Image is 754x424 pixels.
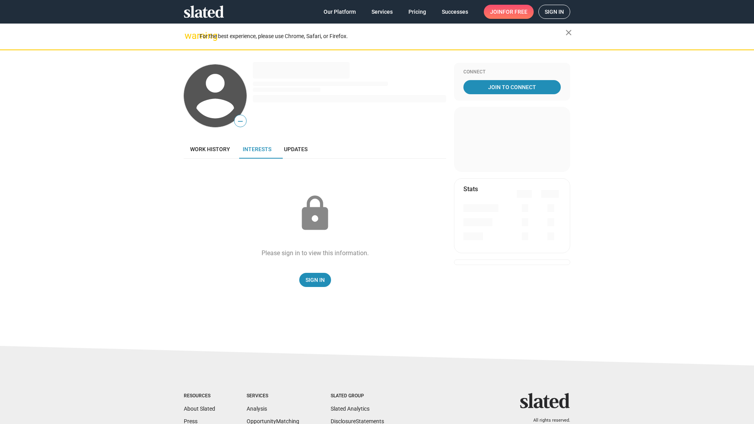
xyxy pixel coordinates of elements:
[247,393,299,399] div: Services
[317,5,362,19] a: Our Platform
[199,31,565,42] div: For the best experience, please use Chrome, Safari, or Firefox.
[465,80,559,94] span: Join To Connect
[190,146,230,152] span: Work history
[184,140,236,159] a: Work history
[234,116,246,126] span: —
[365,5,399,19] a: Services
[324,5,356,19] span: Our Platform
[463,69,561,75] div: Connect
[463,185,478,193] mat-card-title: Stats
[295,194,335,233] mat-icon: lock
[463,80,561,94] a: Join To Connect
[243,146,271,152] span: Interests
[306,273,325,287] span: Sign In
[278,140,314,159] a: Updates
[184,406,215,412] a: About Slated
[262,249,369,257] div: Please sign in to view this information.
[184,393,215,399] div: Resources
[564,28,573,37] mat-icon: close
[538,5,570,19] a: Sign in
[408,5,426,19] span: Pricing
[331,406,370,412] a: Slated Analytics
[299,273,331,287] a: Sign In
[402,5,432,19] a: Pricing
[185,31,194,40] mat-icon: warning
[545,5,564,18] span: Sign in
[372,5,393,19] span: Services
[442,5,468,19] span: Successes
[236,140,278,159] a: Interests
[284,146,307,152] span: Updates
[331,393,384,399] div: Slated Group
[247,406,267,412] a: Analysis
[436,5,474,19] a: Successes
[503,5,527,19] span: for free
[484,5,534,19] a: Joinfor free
[490,5,527,19] span: Join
